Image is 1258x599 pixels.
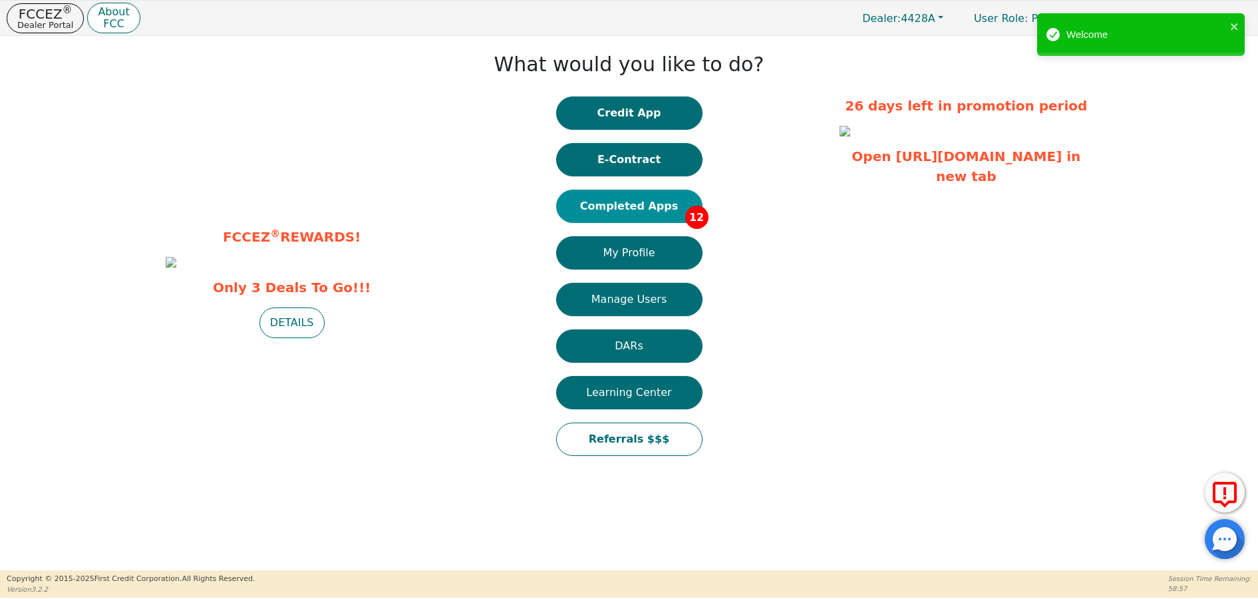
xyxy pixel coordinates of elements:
button: My Profile [556,236,703,270]
span: Dealer: [862,12,901,25]
span: All Rights Reserved. [182,574,255,583]
p: Primary [961,5,1086,31]
p: 26 days left in promotion period [840,96,1092,116]
button: Referrals $$$ [556,423,703,456]
button: Credit App [556,97,703,130]
p: 58:57 [1168,584,1251,594]
p: FCCEZ [17,7,73,21]
button: AboutFCC [87,3,140,34]
span: Only 3 Deals To Go!!! [166,278,418,298]
img: 614cbb3b-fdaa-411c-8627-bb18d292a90d [840,126,850,136]
sup: ® [63,4,73,16]
p: FCC [98,19,129,29]
button: FCCEZ®Dealer Portal [7,3,84,33]
button: DARs [556,329,703,363]
span: 4428A [862,12,935,25]
p: Session Time Remaining: [1168,574,1251,584]
button: close [1230,19,1239,34]
img: 35d12e2a-2b81-4597-a79e-7d2ad1e12b6e [166,257,176,268]
p: About [98,7,129,17]
sup: ® [270,228,280,240]
button: Report Error to FCC [1205,473,1245,512]
div: Welcome [1066,27,1226,43]
button: Completed Apps12 [556,190,703,223]
button: Manage Users [556,283,703,316]
p: Copyright © 2015- 2025 First Credit Corporation. [7,574,255,585]
button: Learning Center [556,376,703,409]
span: User Role : [974,12,1028,25]
button: E-Contract [556,143,703,176]
a: Open [URL][DOMAIN_NAME] in new tab [852,148,1080,184]
button: Dealer:4428A [848,8,957,29]
a: User Role: Primary [961,5,1086,31]
span: 12 [685,206,708,229]
button: DETAILS [259,307,325,338]
p: Version 3.2.2 [7,584,255,594]
h1: What would you like to do? [494,53,764,77]
button: 4428A:[PERSON_NAME] [1089,8,1251,29]
p: Dealer Portal [17,21,73,29]
p: FCCEZ REWARDS! [166,227,418,247]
